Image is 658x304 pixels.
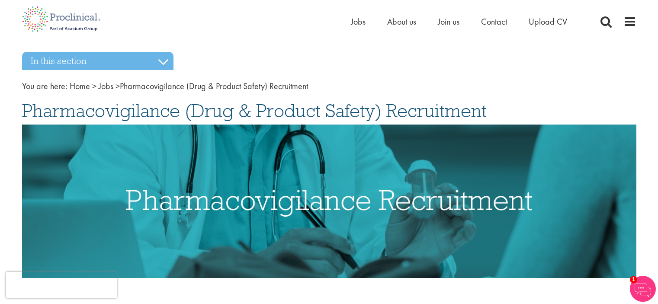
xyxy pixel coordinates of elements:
span: Pharmacovigilance (Drug & Product Safety) Recruitment [70,80,308,92]
a: Join us [438,16,459,27]
a: breadcrumb link to Jobs [99,80,113,92]
a: Contact [481,16,507,27]
a: breadcrumb link to Home [70,80,90,92]
img: Pharmacovigilance drug & product safety Recruitment [22,125,636,278]
span: You are here: [22,80,67,92]
a: Jobs [351,16,366,27]
img: Chatbot [630,276,656,302]
a: About us [387,16,416,27]
span: > [92,80,96,92]
span: Pharmacovigilance (Drug & Product Safety) Recruitment [22,99,487,122]
span: > [116,80,120,92]
iframe: reCAPTCHA [6,272,117,298]
span: 1 [630,276,637,283]
h3: In this section [22,52,173,70]
a: Upload CV [529,16,567,27]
